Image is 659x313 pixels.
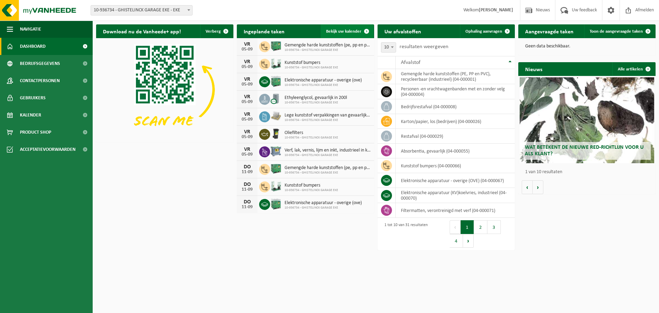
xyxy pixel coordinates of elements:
[285,136,338,140] span: 10-936734 - GHISTELINCK GARAGE EKE
[240,82,254,87] div: 05-09
[525,170,652,175] p: 1 van 10 resultaten
[487,220,501,234] button: 3
[240,77,254,82] div: VR
[240,112,254,117] div: VR
[285,78,362,83] span: Elektronische apparatuur - overige (ove)
[20,124,51,141] span: Product Shop
[460,24,514,38] a: Ophaling aanvragen
[91,5,192,15] span: 10-936734 - GHISTELINCK GARAGE EKE - EKE
[612,62,655,76] a: Alle artikelen
[20,55,60,72] span: Bedrijfsgegevens
[240,147,254,152] div: VR
[206,29,221,34] span: Verberg
[285,66,338,70] span: 10-936734 - GHISTELINCK GARAGE EKE
[396,158,515,173] td: kunststof bumpers (04-000066)
[285,60,338,66] span: Kunststof bumpers
[533,180,543,194] button: Volgende
[285,188,338,192] span: 10-936734 - GHISTELINCK GARAGE EKE
[285,101,347,105] span: 10-936734 - GHISTELINCK GARAGE EKE
[396,129,515,144] td: restafval (04-000029)
[450,220,461,234] button: Previous
[396,69,515,84] td: gemengde harde kunststoffen (PE, PP en PVC), recycleerbaar (industrieel) (04-000001)
[270,180,282,192] img: PB-MR-5500-MET-GN-01
[474,220,487,234] button: 2
[240,205,254,210] div: 11-09
[240,65,254,69] div: 05-09
[240,170,254,175] div: 11-09
[96,38,233,141] img: Download de VHEPlus App
[396,114,515,129] td: karton/papier, los (bedrijven) (04-000026)
[401,60,420,65] span: Afvalstof
[240,129,254,135] div: VR
[285,113,371,118] span: Lege kunststof verpakkingen van gevaarlijke stoffen
[381,43,396,52] span: 10
[20,38,46,55] span: Dashboard
[240,182,254,187] div: DO
[584,24,655,38] a: Toon de aangevraagde taken
[240,117,254,122] div: 05-09
[326,29,361,34] span: Bekijk uw kalender
[463,234,474,248] button: Next
[518,24,580,38] h2: Aangevraagde taken
[321,24,373,38] a: Bekijk uw kalender
[285,43,371,48] span: Gemengde harde kunststoffen (pe, pp en pvc), recycleerbaar (industrieel)
[520,77,654,163] a: Wat betekent de nieuwe RED-richtlijn voor u als klant?
[396,188,515,203] td: elektronische apparatuur (KV)koelvries, industrieel (04-000070)
[285,183,338,188] span: Kunststof bumpers
[270,198,282,210] img: PB-HB-1400-HPE-GN-11
[240,42,254,47] div: VR
[285,83,362,87] span: 10-936734 - GHISTELINCK GARAGE EKE
[270,145,282,157] img: PB-AP-0800-MET-02-01
[200,24,233,38] button: Verberg
[381,220,428,248] div: 1 tot 10 van 31 resultaten
[237,24,291,38] h2: Ingeplande taken
[285,148,371,153] span: Verf, lak, vernis, lijm en inkt, industrieel in kleinverpakking
[96,24,188,38] h2: Download nu de Vanheede+ app!
[378,24,428,38] h2: Uw afvalstoffen
[518,62,549,76] h2: Nieuws
[270,128,282,139] img: WB-0240-HPE-BK-01
[20,89,46,107] span: Gebruikers
[20,72,60,89] span: Contactpersonen
[270,93,282,104] img: LP-LD-00200-CU
[525,145,644,157] span: Wat betekent de nieuwe RED-richtlijn voor u als klant?
[240,135,254,139] div: 05-09
[285,171,371,175] span: 10-936734 - GHISTELINCK GARAGE EKE
[20,107,41,124] span: Kalender
[396,99,515,114] td: bedrijfsrestafval (04-000008)
[240,199,254,205] div: DO
[285,48,371,52] span: 10-936734 - GHISTELINCK GARAGE EKE
[270,110,282,122] img: LP-PA-00000-WDN-11
[240,187,254,192] div: 11-09
[240,100,254,104] div: 05-09
[20,21,41,38] span: Navigatie
[285,200,362,206] span: Elektronische apparatuur - overige (ove)
[240,94,254,100] div: VR
[285,153,371,157] span: 10-936734 - GHISTELINCK GARAGE EKE
[285,206,362,210] span: 10-936734 - GHISTELINCK GARAGE EKE
[270,75,282,88] img: PB-HB-1400-HPE-GN-11
[285,118,371,122] span: 10-936734 - GHISTELINCK GARAGE EKE
[240,152,254,157] div: 05-09
[522,180,533,194] button: Vorige
[461,220,474,234] button: 1
[285,95,347,101] span: Ethyleenglycol, gevaarlijk in 200l
[396,144,515,158] td: absorbentia, gevaarlijk (04-000055)
[240,164,254,170] div: DO
[240,47,254,52] div: 05-09
[396,203,515,218] td: filtermatten, verontreinigd met verf (04-000071)
[285,165,371,171] span: Gemengde harde kunststoffen (pe, pp en pvc), recycleerbaar (industrieel)
[381,42,396,53] span: 10
[590,29,643,34] span: Toon de aangevraagde taken
[240,59,254,65] div: VR
[285,130,338,136] span: Oliefilters
[525,44,649,49] p: Geen data beschikbaar.
[20,141,76,158] span: Acceptatievoorwaarden
[465,29,502,34] span: Ophaling aanvragen
[450,234,463,248] button: 4
[91,5,193,15] span: 10-936734 - GHISTELINCK GARAGE EKE - EKE
[270,163,282,175] img: PB-HB-1400-HPE-GN-01
[270,40,282,52] img: PB-HB-1400-HPE-GN-01
[396,173,515,188] td: elektronische apparatuur - overige (OVE) (04-000067)
[270,58,282,69] img: PB-MR-5500-MET-GN-01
